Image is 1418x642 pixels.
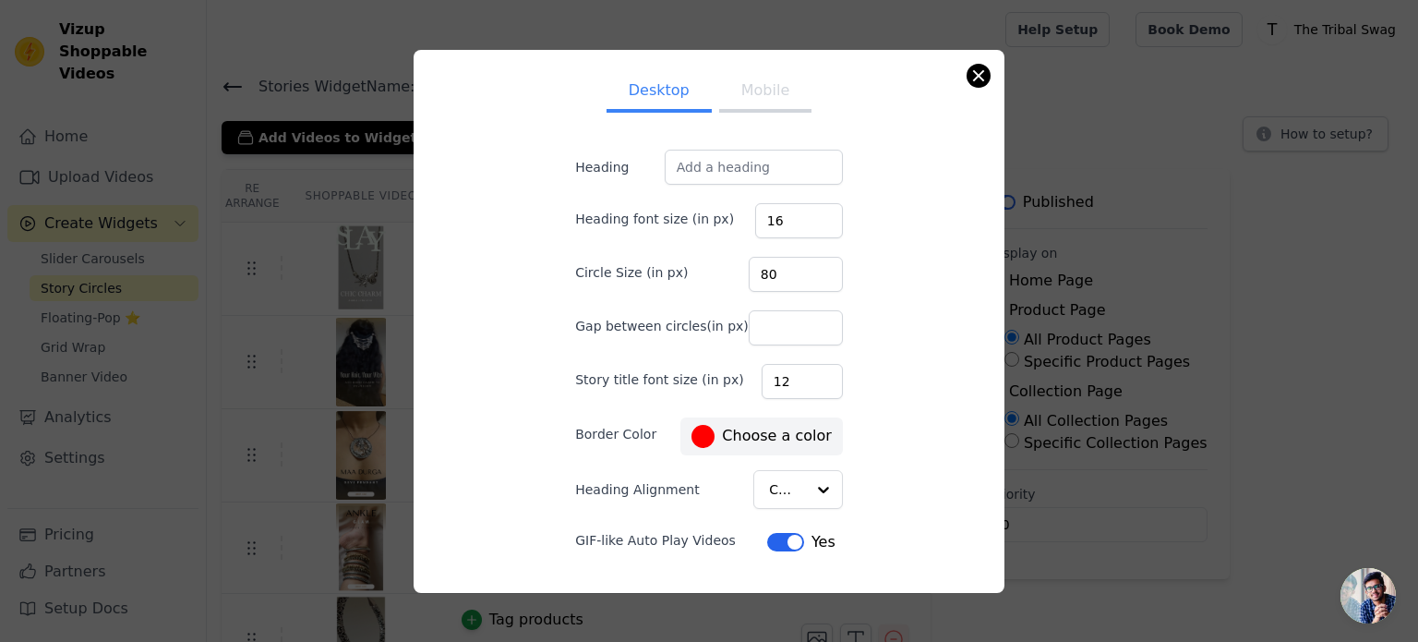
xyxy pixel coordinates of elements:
[967,65,990,87] button: Close modal
[607,72,712,113] button: Desktop
[575,425,656,443] label: Border Color
[575,158,665,176] label: Heading
[691,425,831,448] label: Choose a color
[719,72,811,113] button: Mobile
[811,531,835,553] span: Yes
[575,317,749,335] label: Gap between circles(in px)
[575,531,736,550] label: GIF-like Auto Play Videos
[665,150,843,185] input: Add a heading
[1340,568,1396,624] a: Open chat
[575,480,703,499] label: Heading Alignment
[575,263,688,282] label: Circle Size (in px)
[575,370,743,389] label: Story title font size (in px)
[575,210,734,228] label: Heading font size (in px)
